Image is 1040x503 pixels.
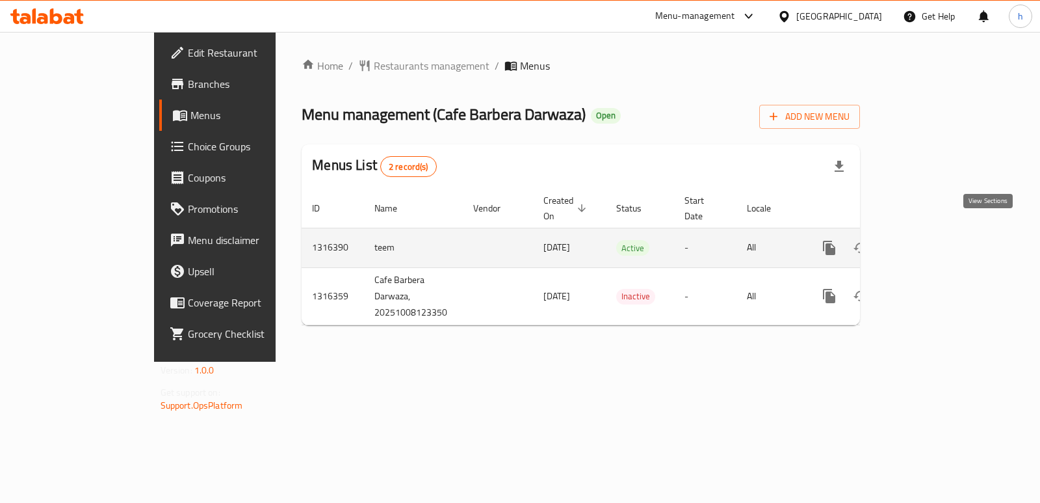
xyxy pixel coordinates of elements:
[543,193,590,224] span: Created On
[674,267,736,325] td: -
[814,232,845,264] button: more
[543,239,570,256] span: [DATE]
[591,110,621,121] span: Open
[159,68,328,100] a: Branches
[759,105,860,129] button: Add New Menu
[616,289,655,304] span: Inactive
[616,240,649,256] div: Active
[188,139,317,154] span: Choice Groups
[161,362,192,379] span: Version:
[824,151,855,182] div: Export file
[473,200,517,216] span: Vendor
[302,58,860,74] nav: breadcrumb
[302,228,364,267] td: 1316390
[495,58,499,74] li: /
[655,8,735,24] div: Menu-management
[736,267,803,325] td: All
[188,295,317,310] span: Coverage Report
[159,224,328,256] a: Menu disclaimer
[374,200,414,216] span: Name
[302,267,364,325] td: 1316359
[159,256,328,287] a: Upsell
[684,193,721,224] span: Start Date
[159,131,328,162] a: Choice Groups
[747,200,788,216] span: Locale
[770,109,850,125] span: Add New Menu
[814,280,845,312] button: more
[159,193,328,224] a: Promotions
[190,107,317,123] span: Menus
[188,232,317,248] span: Menu disclaimer
[312,200,337,216] span: ID
[520,58,550,74] span: Menus
[803,189,949,228] th: Actions
[188,326,317,342] span: Grocery Checklist
[845,280,876,312] button: Change Status
[194,362,214,379] span: 1.0.0
[674,228,736,267] td: -
[543,288,570,305] span: [DATE]
[188,170,317,185] span: Coupons
[188,76,317,92] span: Branches
[159,162,328,193] a: Coupons
[374,58,489,74] span: Restaurants management
[364,228,463,267] td: teem
[736,228,803,267] td: All
[348,58,353,74] li: /
[1018,9,1023,23] span: h
[364,267,463,325] td: Cafe Barbera Darwaza, 20251008123350
[188,201,317,217] span: Promotions
[312,156,436,177] h2: Menus List
[616,241,649,256] span: Active
[188,264,317,279] span: Upsell
[302,189,949,325] table: enhanced table
[161,384,220,401] span: Get support on:
[358,58,489,74] a: Restaurants management
[159,100,328,131] a: Menus
[591,108,621,124] div: Open
[159,318,328,349] a: Grocery Checklist
[302,100,586,129] span: Menu management ( Cafe Barbera Darwaza )
[188,45,317,61] span: Edit Restaurant
[796,9,882,23] div: [GEOGRAPHIC_DATA]
[161,397,243,414] a: Support.OpsPlatform
[616,200,658,216] span: Status
[159,37,328,68] a: Edit Restaurant
[381,161,436,173] span: 2 record(s)
[159,287,328,318] a: Coverage Report
[380,156,437,177] div: Total records count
